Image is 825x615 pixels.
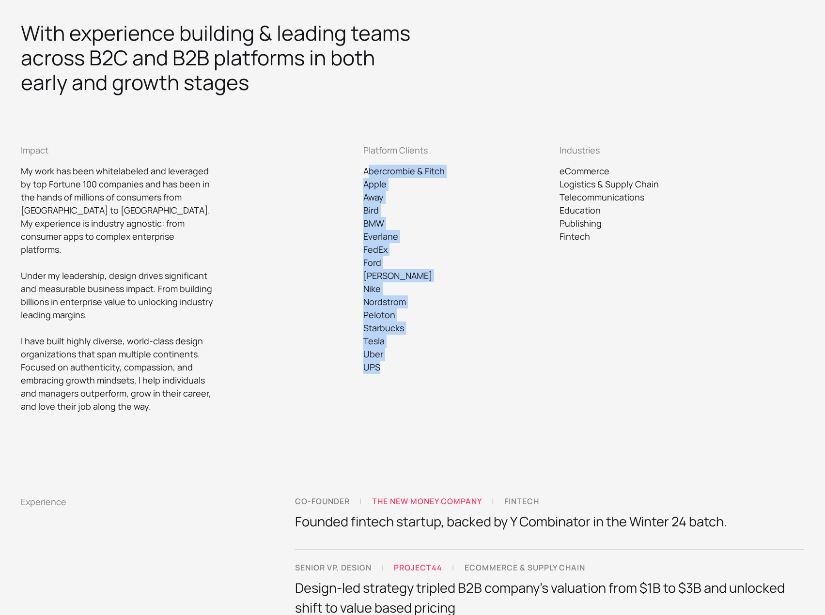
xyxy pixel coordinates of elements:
[363,243,557,256] p: FedEx
[363,256,557,269] p: Ford
[560,191,753,204] p: Telecommunications
[372,497,482,505] a: THE NEW MONEY COMPANY
[363,165,557,178] p: Abercrombie & Fitch
[381,562,394,573] p: |
[394,564,442,571] a: project44
[295,512,727,532] p: Founded fintech startup, backed by Y Combinator in the Winter 24 batch.
[560,230,753,243] p: Fintech
[560,165,753,178] p: eCommerce
[363,335,557,348] p: Tesla
[363,361,557,374] p: UPS
[363,308,557,322] p: Peloton
[363,217,557,230] p: BMW
[363,204,557,217] p: Bird
[452,562,465,573] p: |
[363,322,557,335] p: Starbucks
[560,204,753,217] p: Education
[363,178,557,191] p: Apple
[21,165,215,413] p: My work has been whitelabeled and leveraged by top Fortune 100 companies and has been in the hand...
[359,495,372,507] p: |
[363,348,557,361] p: Uber
[465,562,595,573] p: ecommerce & supply chain
[363,269,557,282] p: [PERSON_NAME]
[560,144,753,157] p: Industries
[363,230,557,243] p: Everlane
[295,562,381,573] p: Senior VP, design
[21,21,413,95] h2: With experience building & leading teams across B2C and B2B platforms in both early and growth st...
[363,282,557,295] p: Nike
[560,217,753,230] p: Publishing
[363,295,557,308] p: Nordstrom
[363,191,557,204] p: Away
[363,144,557,157] p: Platform Clients
[492,495,504,507] p: |
[295,495,359,507] p: Co-founder
[504,495,549,507] p: fintech
[21,144,215,157] p: Impact
[560,178,753,191] p: Logistics & Supply Chain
